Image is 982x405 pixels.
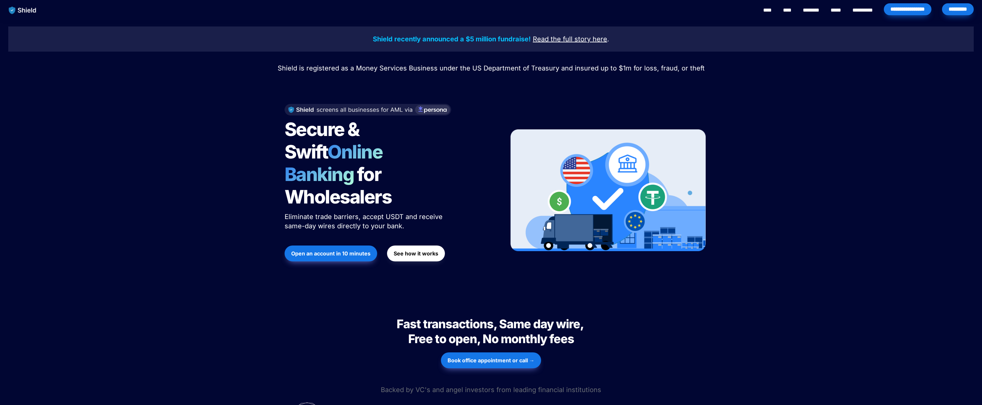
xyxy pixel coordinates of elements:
span: Backed by VC's and angel investors from leading financial institutions [381,386,601,394]
u: Read the full story [533,35,591,43]
a: See how it works [387,242,445,265]
a: Open an account in 10 minutes [285,242,377,265]
a: Read the full story [533,36,591,43]
button: Open an account in 10 minutes [285,246,377,261]
a: here [593,36,607,43]
span: Shield is registered as a Money Services Business under the US Department of Treasury and insured... [278,64,705,72]
span: Secure & Swift [285,118,363,163]
strong: See how it works [394,250,438,257]
strong: Book office appointment or call → [448,357,534,364]
span: for Wholesalers [285,163,392,208]
span: . [607,35,609,43]
button: Book office appointment or call → [441,352,541,368]
span: Eliminate trade barriers, accept USDT and receive same-day wires directly to your bank. [285,213,445,230]
u: here [593,35,607,43]
a: Book office appointment or call → [441,349,541,372]
span: Online Banking [285,141,389,186]
img: website logo [6,3,40,17]
span: Fast transactions, Same day wire, Free to open, No monthly fees [397,317,586,346]
strong: Open an account in 10 minutes [291,250,371,257]
button: See how it works [387,246,445,261]
strong: Shield recently announced a $5 million fundraise! [373,35,531,43]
